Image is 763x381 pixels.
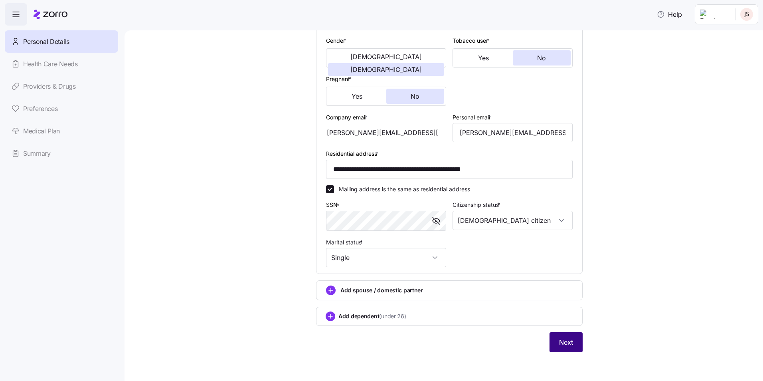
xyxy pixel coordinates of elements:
[550,332,583,352] button: Next
[350,54,422,60] span: [DEMOGRAPHIC_DATA]
[700,10,729,19] img: Employer logo
[326,75,353,83] label: Pregnant
[453,36,491,45] label: Tobacco user
[326,312,335,321] svg: add icon
[326,238,364,247] label: Marital status
[453,113,493,122] label: Personal email
[23,37,69,47] span: Personal Details
[411,93,419,99] span: No
[326,248,446,267] input: Select marital status
[453,200,502,209] label: Citizenship status
[326,149,380,158] label: Residential address
[326,286,336,295] svg: add icon
[338,312,406,320] span: Add dependent
[453,211,573,230] input: Select citizenship status
[740,8,753,21] img: 709dc82ce4edaeca28e28aba94a9aac9
[453,123,573,142] input: Email
[352,93,362,99] span: Yes
[5,30,118,53] a: Personal Details
[326,36,348,45] label: Gender
[326,113,369,122] label: Company email
[657,10,682,19] span: Help
[537,55,546,61] span: No
[478,55,489,61] span: Yes
[334,185,470,193] label: Mailing address is the same as residential address
[559,337,573,347] span: Next
[350,66,422,73] span: [DEMOGRAPHIC_DATA]
[340,286,423,294] span: Add spouse / domestic partner
[379,312,406,320] span: (under 26)
[326,200,341,209] label: SSN
[650,6,688,22] button: Help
